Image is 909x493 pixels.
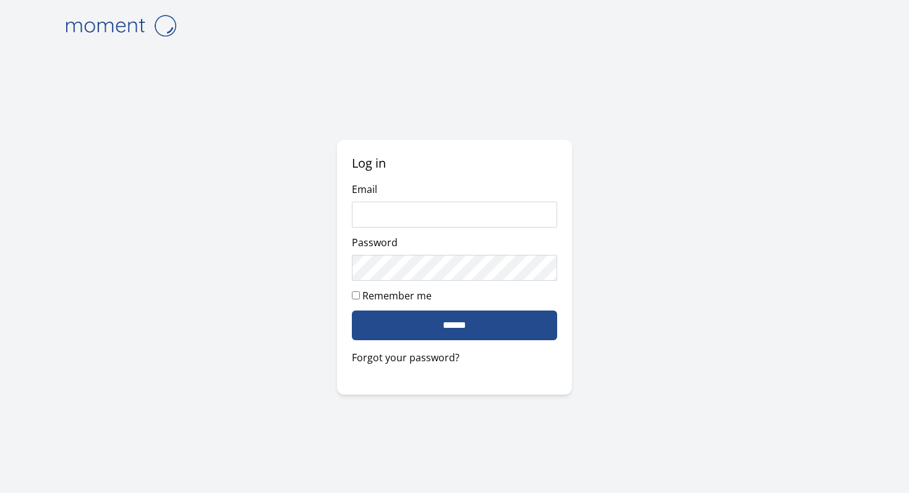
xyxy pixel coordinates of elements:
a: Forgot your password? [352,350,557,365]
label: Email [352,182,377,196]
label: Remember me [362,289,432,302]
h2: Log in [352,155,557,172]
img: logo-4e3dc11c47720685a147b03b5a06dd966a58ff35d612b21f08c02c0306f2b779.png [59,10,182,41]
label: Password [352,236,398,249]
